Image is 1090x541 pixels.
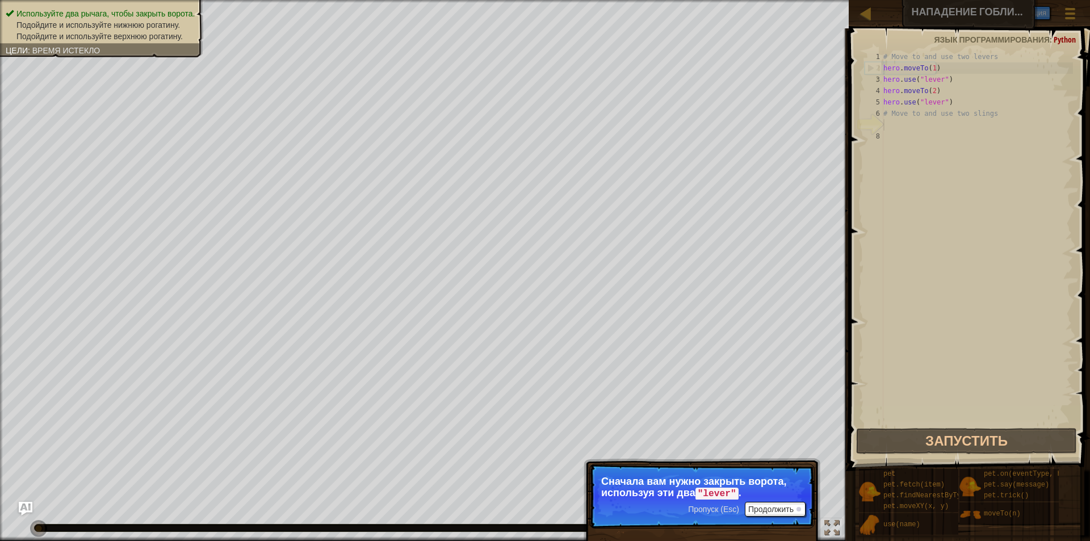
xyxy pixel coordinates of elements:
[32,46,100,55] span: Время истекло
[856,428,1077,454] button: Запустить
[865,74,883,85] div: 3
[883,502,949,510] span: pet.moveXY(x, y)
[984,510,1021,518] span: moveTo(n)
[883,470,896,478] span: pet
[745,502,806,517] button: Продолжить
[16,32,183,41] span: Подойдите и используйте верхнюю рогатину.
[922,6,941,17] span: Ask AI
[959,504,981,525] img: portrait.png
[883,521,920,529] span: use(name)
[883,481,945,489] span: pet.fetch(item)
[688,505,739,514] span: Пропуск (Esc)
[16,9,195,18] span: Используйте два рычага, чтобы закрыть ворота.
[601,476,803,500] p: Сначала вам нужно закрыть ворота, используя эти два .
[1056,2,1084,29] button: Показать меню игры
[984,492,1029,500] span: pet.trick()
[883,492,993,500] span: pet.findNearestByType(type)
[999,6,1050,20] button: Регистрация
[865,97,883,108] div: 5
[19,502,32,515] button: Ask AI
[859,481,881,502] img: portrait.png
[865,51,883,62] div: 1
[934,34,1050,45] span: Язык программирования
[859,514,881,536] img: portrait.png
[6,19,195,31] li: Подойдите и используйте нижнюю рогатину.
[959,476,981,497] img: portrait.png
[865,85,883,97] div: 4
[6,46,28,55] span: Цели
[6,31,195,42] li: Подойдите и используйте верхнюю рогатину.
[865,131,883,142] div: 8
[28,46,32,55] span: :
[1050,34,1054,45] span: :
[865,119,883,131] div: 7
[916,2,947,23] button: Ask AI
[984,470,1090,478] span: pet.on(eventType, handler)
[695,488,739,500] code: "lever"
[6,8,195,19] li: Используйте два рычага, чтобы закрыть ворота.
[984,481,1049,489] span: pet.say(message)
[865,62,883,74] div: 2
[865,108,883,119] div: 6
[16,20,180,30] span: Подойдите и используйте нижнюю рогатину.
[1054,34,1076,45] span: Python
[953,6,988,17] span: Советы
